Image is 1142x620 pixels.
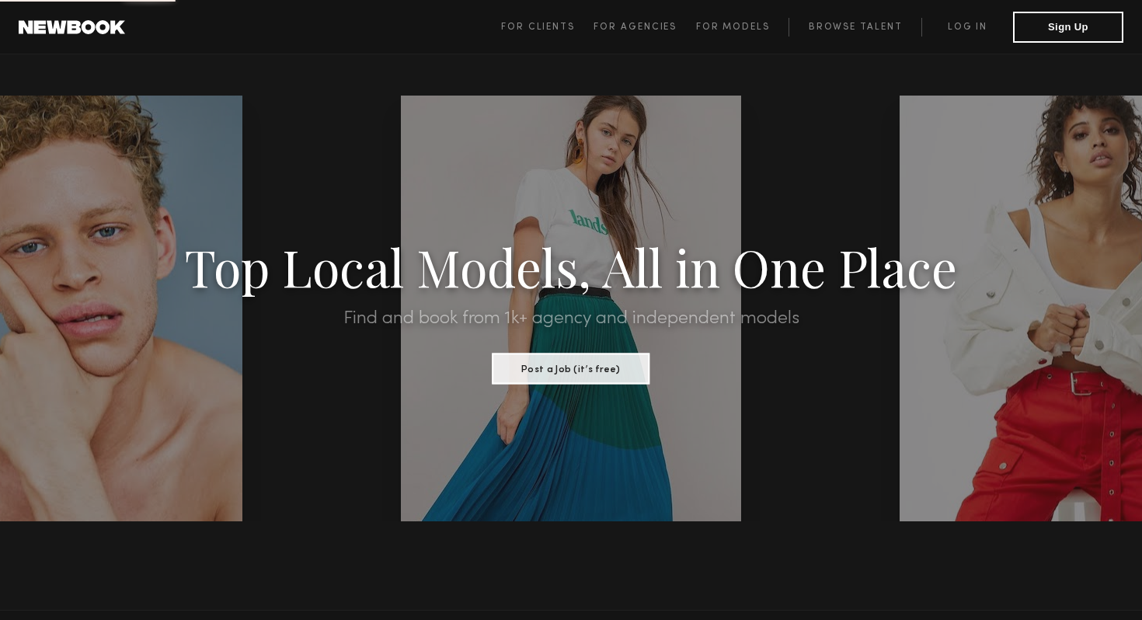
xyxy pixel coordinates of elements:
[493,354,650,385] button: Post a Job (it’s free)
[493,359,650,376] a: Post a Job (it’s free)
[594,23,677,32] span: For Agencies
[696,23,770,32] span: For Models
[696,18,789,37] a: For Models
[501,23,575,32] span: For Clients
[789,18,921,37] a: Browse Talent
[85,242,1057,291] h1: Top Local Models, All in One Place
[85,309,1057,328] h2: Find and book from 1k+ agency and independent models
[1013,12,1123,43] button: Sign Up
[921,18,1013,37] a: Log in
[594,18,695,37] a: For Agencies
[501,18,594,37] a: For Clients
